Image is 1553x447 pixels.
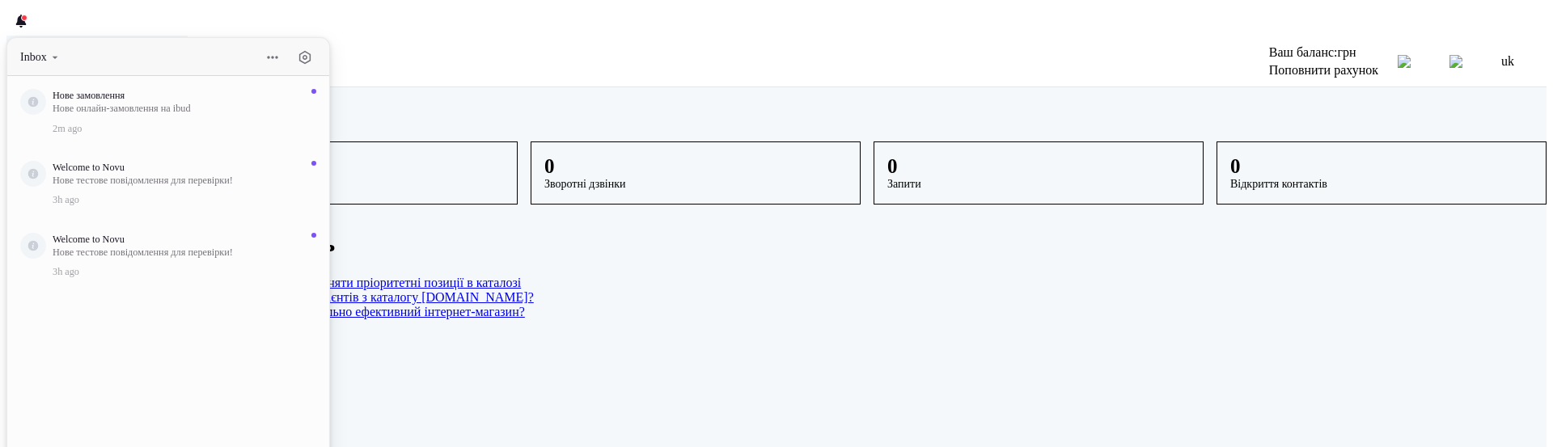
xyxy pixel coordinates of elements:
[20,161,46,187] img: info.svg
[20,233,46,259] img: info.svg
[188,228,1547,258] h1: Центр знань
[188,103,1547,125] h1: Доброго дня,
[887,155,898,177] span: 0
[1482,36,1534,87] button: uk
[544,178,847,191] span: Зворотні дзвінки
[53,265,305,278] div: 3h ago
[188,305,1547,319] a: Як налаштувати максимально ефективний інтернет-магазин?
[1449,55,1462,68] img: help.svg
[20,89,46,115] img: info.svg
[544,155,555,177] span: 0
[53,89,305,102] p: Нове замовлення
[188,290,1547,305] a: Як отримувати більше клієнтів з каталогу [DOMAIN_NAME]?
[20,50,47,65] span: Inbox
[1230,155,1241,177] span: 0
[201,178,504,191] span: Онлайн-замовлення
[53,102,305,115] p: Нове онлайн-замовлення на ibud
[1230,178,1533,191] span: Відкриття контактів
[53,161,305,174] p: Welcome to Novu
[53,233,305,246] p: Welcome to Novu
[53,174,305,187] p: Нове тестове повідомлення для перевірки!
[20,50,61,65] button: Inbox
[53,193,305,206] div: 3h ago
[1501,54,1514,69] span: uk
[1398,55,1411,68] img: user.svg
[53,122,305,135] div: 2m ago
[1269,63,1378,77] a: Поповнити рахунок
[188,276,1547,290] a: Рекламні кампанії: як зайняти пріоритетні позиції в каталозі
[53,246,305,259] p: Нове тестове повідомлення для перевірки!
[887,178,1190,191] span: Запити
[1269,44,1378,61] div: Ваш баланс: грн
